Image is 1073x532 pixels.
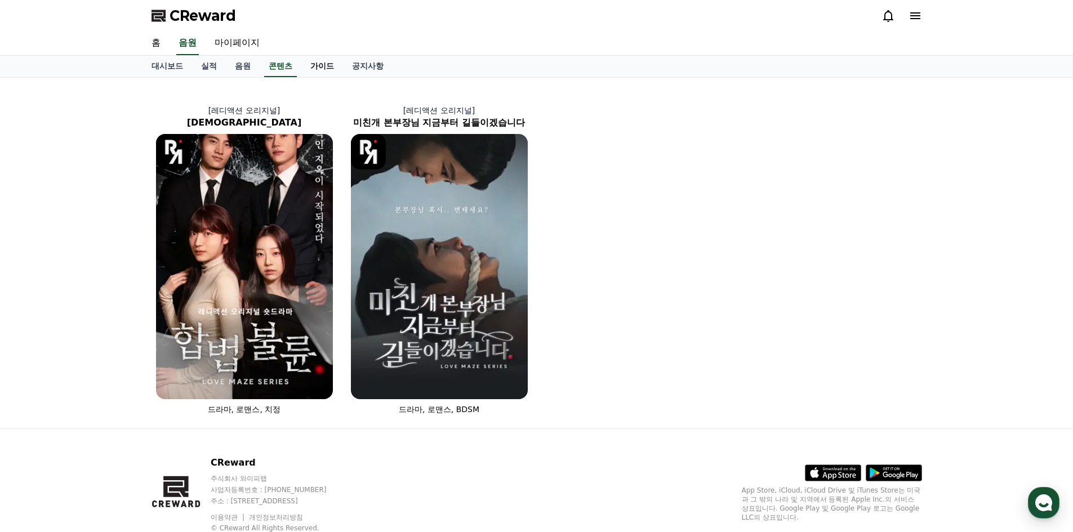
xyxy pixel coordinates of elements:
a: CReward [152,7,236,25]
img: 합법불륜 [156,134,333,399]
a: 홈 [143,32,170,55]
a: 음원 [226,56,260,77]
a: 대화 [74,357,145,385]
a: 대시보드 [143,56,192,77]
p: 사업자등록번호 : [PHONE_NUMBER] [211,485,348,494]
a: [레디액션 오리지널] [DEMOGRAPHIC_DATA] 합법불륜 [object Object] Logo 드라마, 로맨스, 치정 [147,96,342,424]
span: CReward [170,7,236,25]
p: App Store, iCloud, iCloud Drive 및 iTunes Store는 미국과 그 밖의 나라 및 지역에서 등록된 Apple Inc.의 서비스 상표입니다. Goo... [742,486,922,522]
a: 음원 [176,32,199,55]
span: 대화 [103,374,117,383]
a: 실적 [192,56,226,77]
span: 설정 [174,374,188,383]
h2: [DEMOGRAPHIC_DATA] [147,116,342,129]
a: 개인정보처리방침 [249,513,303,521]
a: 콘텐츠 [264,56,297,77]
span: 홈 [35,374,42,383]
p: [레디액션 오리지널] [147,105,342,116]
span: 드라마, 로맨스, 치정 [208,405,281,414]
a: 홈 [3,357,74,385]
a: 마이페이지 [206,32,269,55]
img: [object Object] Logo [351,134,386,169]
p: [레디액션 오리지널] [342,105,537,116]
h2: 미친개 본부장님 지금부터 길들이겠습니다 [342,116,537,129]
span: 드라마, 로맨스, BDSM [399,405,479,414]
a: 이용약관 [211,513,246,521]
p: 주식회사 와이피랩 [211,474,348,483]
p: 주소 : [STREET_ADDRESS] [211,497,348,506]
p: CReward [211,456,348,470]
a: 가이드 [301,56,343,77]
a: [레디액션 오리지널] 미친개 본부장님 지금부터 길들이겠습니다 미친개 본부장님 지금부터 길들이겠습니다 [object Object] Logo 드라마, 로맨스, BDSM [342,96,537,424]
img: 미친개 본부장님 지금부터 길들이겠습니다 [351,134,528,399]
a: 설정 [145,357,216,385]
img: [object Object] Logo [156,134,192,169]
a: 공지사항 [343,56,393,77]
